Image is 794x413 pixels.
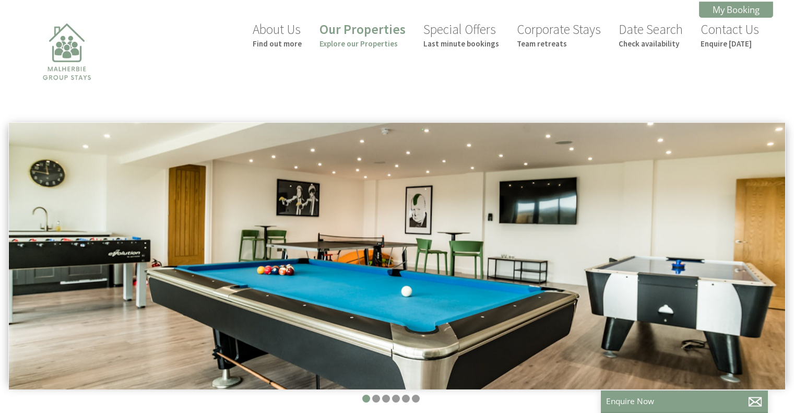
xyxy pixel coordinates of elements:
a: Corporate StaysTeam retreats [517,21,601,49]
p: Enquire Now [606,396,763,407]
a: Date SearchCheck availability [619,21,683,49]
a: About UsFind out more [253,21,302,49]
a: My Booking [699,2,773,18]
small: Last minute bookings [423,39,499,49]
a: Our PropertiesExplore our Properties [319,21,406,49]
small: Enquire [DATE] [701,39,759,49]
a: Special OffersLast minute bookings [423,21,499,49]
a: Contact UsEnquire [DATE] [701,21,759,49]
small: Check availability [619,39,683,49]
img: Malherbie Group Stays [15,17,119,121]
small: Team retreats [517,39,601,49]
small: Find out more [253,39,302,49]
small: Explore our Properties [319,39,406,49]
